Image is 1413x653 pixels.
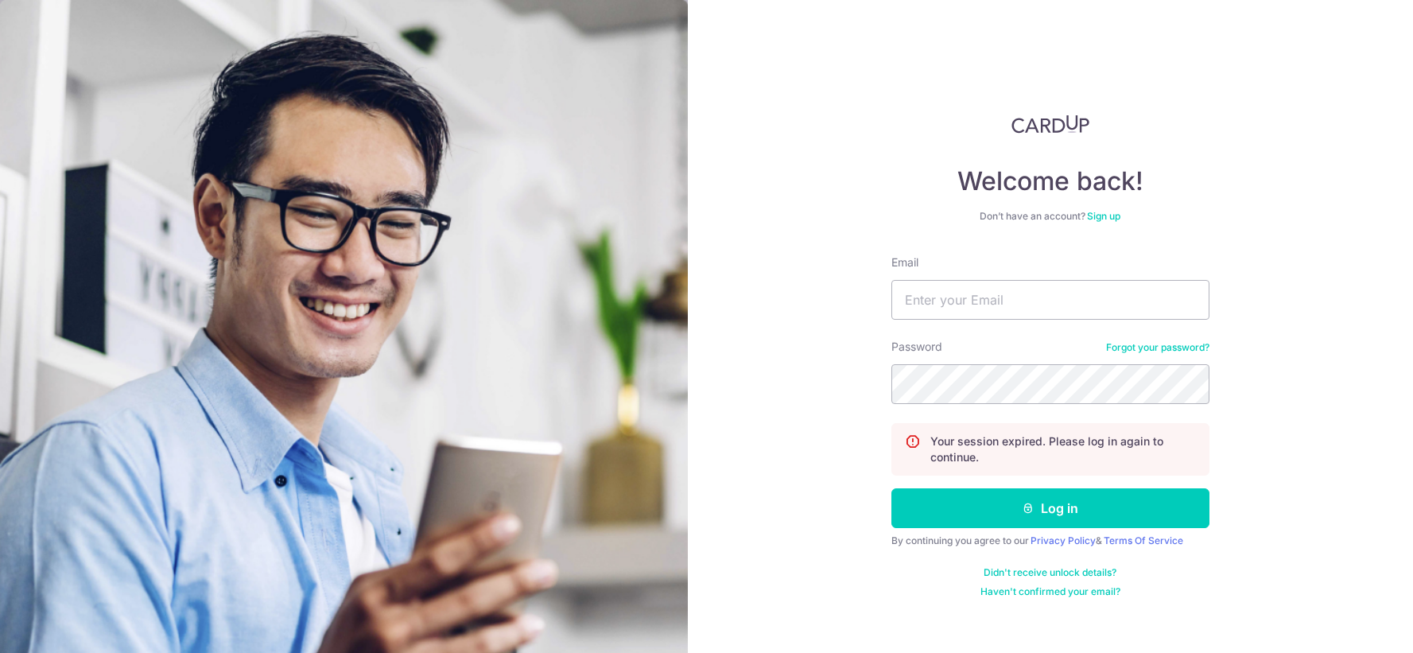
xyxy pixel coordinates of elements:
div: By continuing you agree to our & [891,534,1209,547]
button: Log in [891,488,1209,528]
p: Your session expired. Please log in again to continue. [930,433,1196,465]
div: Don’t have an account? [891,210,1209,223]
a: Forgot your password? [1106,341,1209,354]
input: Enter your Email [891,280,1209,320]
a: Sign up [1087,210,1120,222]
a: Privacy Policy [1031,534,1096,546]
label: Password [891,339,942,355]
a: Haven't confirmed your email? [980,585,1120,598]
img: CardUp Logo [1011,115,1089,134]
label: Email [891,255,918,270]
h4: Welcome back! [891,165,1209,197]
a: Terms Of Service [1104,534,1183,546]
a: Didn't receive unlock details? [984,566,1116,579]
